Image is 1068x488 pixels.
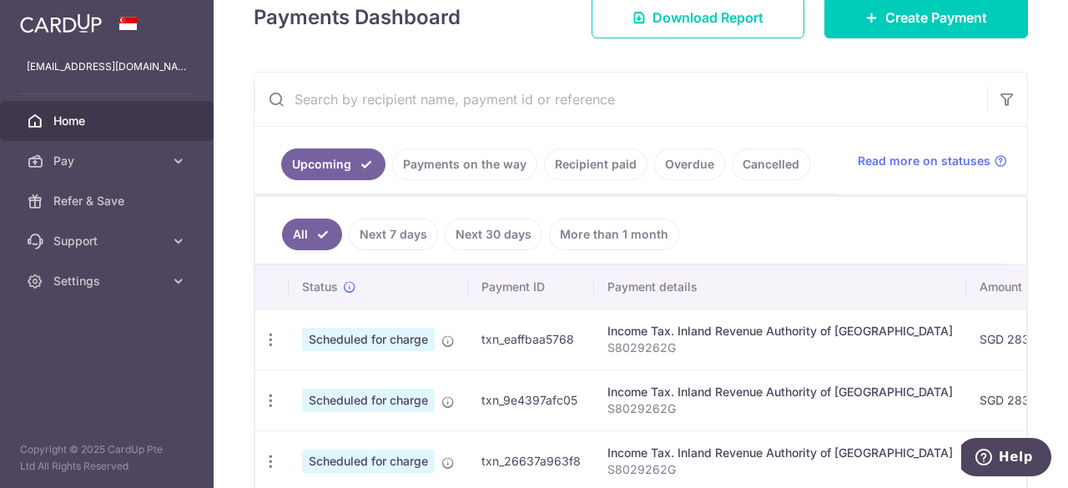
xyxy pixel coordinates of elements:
a: Overdue [654,148,725,180]
h4: Payments Dashboard [254,3,461,33]
a: Upcoming [281,148,385,180]
span: Refer & Save [53,193,164,209]
a: Recipient paid [544,148,647,180]
td: txn_9e4397afc05 [468,370,594,430]
th: Payment ID [468,265,594,309]
a: Read more on statuses [858,153,1007,169]
p: S8029262G [607,340,953,356]
a: More than 1 month [549,219,679,250]
a: Payments on the way [392,148,537,180]
a: Next 30 days [445,219,542,250]
a: Next 7 days [349,219,438,250]
th: Payment details [594,265,966,309]
div: Income Tax. Inland Revenue Authority of [GEOGRAPHIC_DATA] [607,384,953,400]
div: Income Tax. Inland Revenue Authority of [GEOGRAPHIC_DATA] [607,323,953,340]
span: Scheduled for charge [302,450,435,473]
a: Cancelled [732,148,810,180]
a: All [282,219,342,250]
span: Support [53,233,164,249]
input: Search by recipient name, payment id or reference [254,73,987,126]
span: Create Payment [885,8,987,28]
span: Scheduled for charge [302,328,435,351]
span: Amount [980,279,1022,295]
span: Download Report [652,8,763,28]
span: Settings [53,273,164,289]
p: [EMAIL_ADDRESS][DOMAIN_NAME] [27,58,187,75]
span: Read more on statuses [858,153,990,169]
span: Status [302,279,338,295]
div: Income Tax. Inland Revenue Authority of [GEOGRAPHIC_DATA] [607,445,953,461]
span: Home [53,113,164,129]
p: S8029262G [607,400,953,417]
p: S8029262G [607,461,953,478]
td: txn_eaffbaa5768 [468,309,594,370]
span: Scheduled for charge [302,389,435,412]
img: CardUp [20,13,102,33]
iframe: Opens a widget where you can find more information [961,438,1051,480]
span: Pay [53,153,164,169]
